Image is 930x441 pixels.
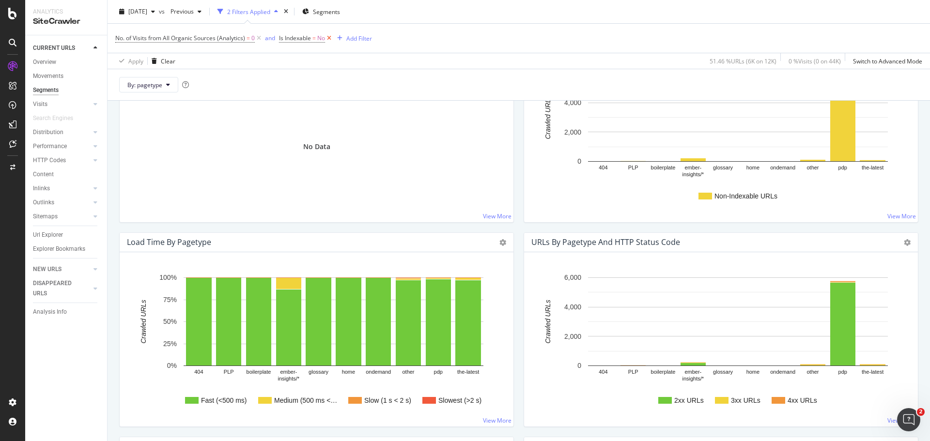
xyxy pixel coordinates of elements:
a: CURRENT URLS [33,43,91,53]
span: Segments [313,7,340,15]
text: Slowest (>2 s) [438,396,481,404]
text: 4,000 [564,303,581,311]
div: Analytics [33,8,99,16]
text: the-latest [862,165,883,171]
span: 2025 Aug. 3rd [128,7,147,15]
text: boilerplate [247,369,271,375]
text: ondemand [366,369,391,375]
div: Visits [33,99,47,109]
span: = [247,34,250,42]
text: 50% [163,318,177,326]
a: Overview [33,57,100,67]
div: Sitemaps [33,212,58,222]
text: pdp [434,369,443,375]
span: No Data [303,142,330,152]
a: Inlinks [33,183,91,194]
div: Add Filter [346,34,372,42]
text: PLP [224,369,234,375]
svg: A chart. [532,268,907,419]
span: No [317,31,325,45]
a: Analysis Info [33,307,100,317]
text: 4,000 [564,99,581,106]
div: and [265,34,275,42]
text: ondemand [770,165,795,171]
a: Url Explorer [33,230,100,240]
text: home [746,165,760,171]
div: Url Explorer [33,230,63,240]
span: 2 [917,408,925,416]
div: Apply [128,57,143,65]
i: Options [904,239,911,246]
a: Segments [33,85,100,95]
button: By: pagetype [119,77,178,92]
button: [DATE] [115,4,159,19]
a: View More [887,212,916,220]
svg: A chart. [127,268,502,419]
text: Fast (<500 ms) [201,396,247,404]
a: Sitemaps [33,212,91,222]
span: = [312,34,316,42]
span: By: pagetype [127,80,162,89]
div: Movements [33,71,63,81]
div: 51.46 % URLs ( 6K on 12K ) [710,57,776,65]
text: 2,000 [564,128,581,136]
button: Clear [148,53,175,69]
text: 0 [577,158,581,166]
text: 75% [163,296,177,304]
button: Add Filter [333,32,372,44]
div: 0 % Visits ( 0 on 44K ) [789,57,841,65]
div: SiteCrawler [33,16,99,27]
a: HTTP Codes [33,155,91,166]
text: glossary [713,369,733,375]
text: 3xx URLs [731,396,760,404]
div: Clear [161,57,175,65]
text: 0% [167,362,177,370]
text: Non-Indexable URLs [714,192,777,200]
text: 0 [577,362,581,370]
a: NEW URLS [33,264,91,274]
text: the-latest [457,369,479,375]
text: ondemand [770,369,795,375]
div: Performance [33,141,67,152]
div: Analysis Info [33,307,67,317]
a: Outlinks [33,198,91,208]
div: Segments [33,85,59,95]
text: 404 [599,369,607,375]
text: insights/* [682,172,704,178]
text: ember- [684,165,701,171]
i: Options [499,239,506,246]
text: 404 [599,165,607,171]
text: the-latest [862,369,883,375]
text: glossary [309,369,328,375]
text: Medium (500 ms <… [274,396,337,404]
div: Switch to Advanced Mode [853,57,922,65]
text: PLP [628,165,638,171]
div: times [282,7,290,16]
div: Distribution [33,127,63,137]
button: 2 Filters Applied [214,4,282,19]
text: insights/* [278,376,299,382]
div: HTTP Codes [33,155,66,166]
text: pdp [838,369,847,375]
div: Content [33,169,54,180]
a: View More [887,416,916,425]
h4: Load Time by pagetype [127,236,211,249]
text: 2,000 [564,333,581,340]
text: Crawled URLs [139,300,147,344]
text: glossary [713,165,733,171]
div: Inlinks [33,183,50,194]
span: Previous [167,7,194,15]
text: Crawled URLs [544,96,552,139]
a: Movements [33,71,100,81]
text: 404 [194,369,203,375]
div: Search Engines [33,113,73,123]
text: 25% [163,340,177,348]
text: other [806,165,819,171]
iframe: Intercom live chat [897,408,920,431]
a: Visits [33,99,91,109]
div: 2 Filters Applied [227,7,270,15]
span: 0 [251,31,255,45]
text: insights/* [682,376,704,382]
div: Explorer Bookmarks [33,244,85,254]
